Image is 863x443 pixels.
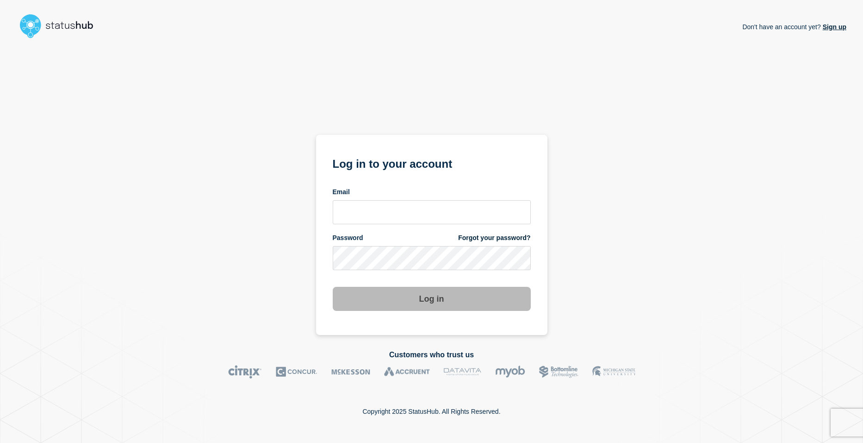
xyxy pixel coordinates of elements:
[333,234,363,242] span: Password
[592,365,635,379] img: MSU logo
[362,408,500,415] p: Copyright 2025 StatusHub. All Rights Reserved.
[333,246,531,270] input: password input
[539,365,578,379] img: Bottomline logo
[331,365,370,379] img: McKesson logo
[384,365,430,379] img: Accruent logo
[821,23,846,31] a: Sign up
[495,365,525,379] img: myob logo
[333,154,531,171] h1: Log in to your account
[444,365,481,379] img: DataVita logo
[333,287,531,311] button: Log in
[276,365,317,379] img: Concur logo
[17,11,105,41] img: StatusHub logo
[742,16,846,38] p: Don't have an account yet?
[333,188,350,196] span: Email
[458,234,530,242] a: Forgot your password?
[333,200,531,224] input: email input
[228,365,262,379] img: Citrix logo
[17,351,846,359] h2: Customers who trust us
